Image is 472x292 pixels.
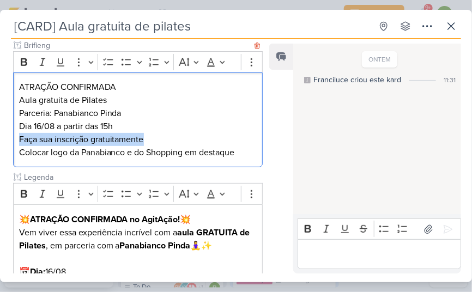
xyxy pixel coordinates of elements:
input: Texto sem título [22,40,252,51]
div: Editor toolbar [13,51,263,72]
div: Editor editing area: main [298,239,461,269]
div: Editor toolbar [298,218,461,240]
p: Parceria: Panabianco Pinda [19,107,257,120]
input: Kard Sem Título [11,16,372,36]
p: Vem viver essa experiência incrível com a , em parceria com a 🧘‍♀️✨ [19,226,257,252]
strong: aula GRATUITA de Pilates [19,227,250,251]
div: Franciluce criou este kard [314,74,402,86]
div: Editor editing area: main [13,72,263,168]
strong: ATRAÇÃO CONFIRMADA no AgitAção! [30,214,180,225]
p: Faça sua inscrição gratuitamente Colocar logo da Panabianco e do Shopping em destaque [19,133,257,159]
strong: Panabianco Pinda [120,240,191,251]
div: Editor toolbar [13,183,263,204]
input: Texto sem título [22,172,263,183]
p: 💥 💥 [19,213,257,226]
div: 11:31 [444,75,456,85]
p: Aula gratuita de Pilates [19,94,257,107]
p: Dia 16/08 a partir das 15h [19,120,257,133]
p: ATRAÇÃO CONFIRMADA [19,81,257,94]
strong: Dia: [30,266,45,277]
